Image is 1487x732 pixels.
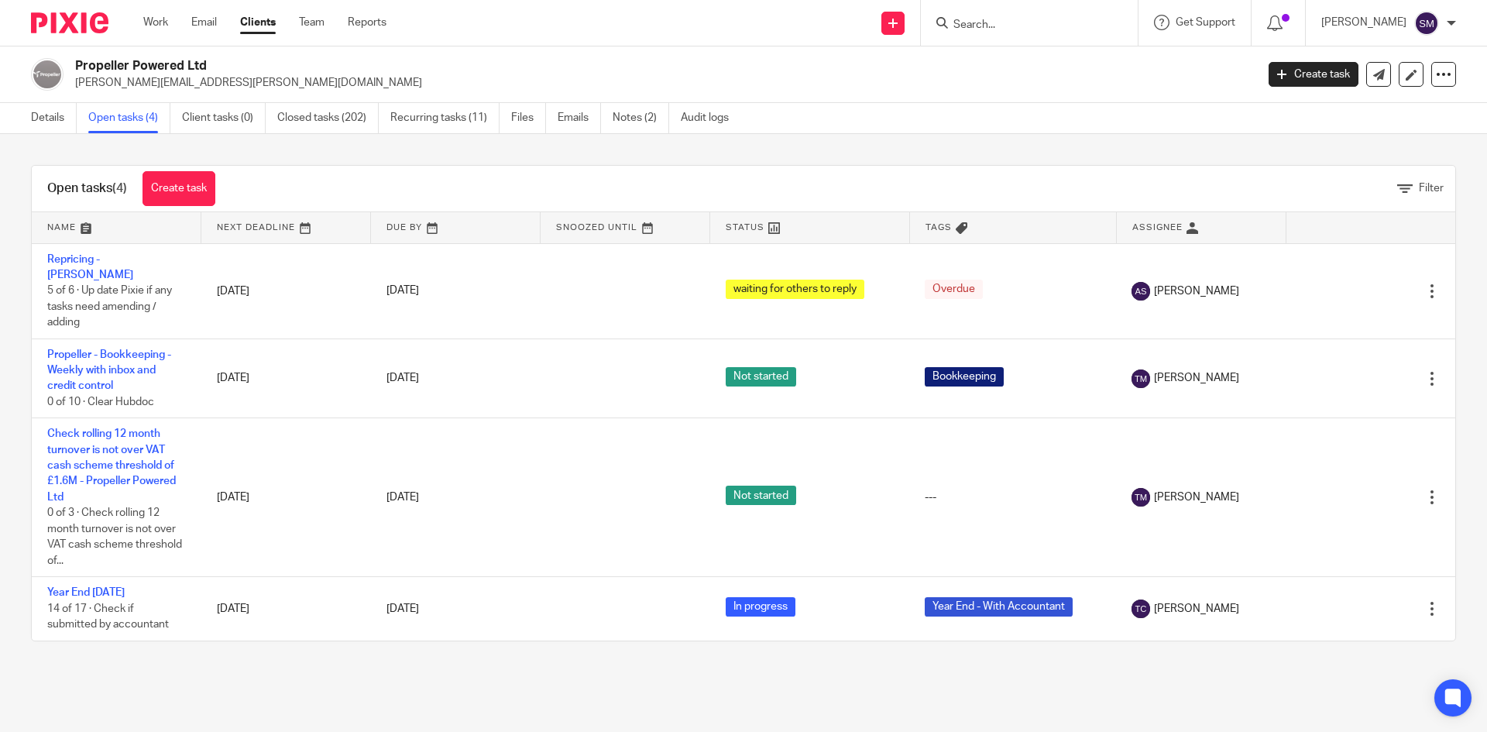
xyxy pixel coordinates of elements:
img: logo.png [31,58,64,91]
span: Get Support [1176,17,1235,28]
a: Year End [DATE] [47,587,125,598]
a: Check rolling 12 month turnover is not over VAT cash scheme threshold of £1.6M - Propeller Powere... [47,428,176,502]
a: Clients [240,15,276,30]
span: [PERSON_NAME] [1154,284,1239,299]
span: Not started [726,486,796,505]
img: svg%3E [1132,488,1150,507]
a: Closed tasks (202) [277,103,379,133]
a: Notes (2) [613,103,669,133]
span: In progress [726,597,795,617]
img: svg%3E [1132,282,1150,301]
span: Filter [1419,183,1444,194]
a: Emails [558,103,601,133]
a: Create task [1269,62,1358,87]
span: waiting for others to reply [726,280,864,299]
img: Pixie [31,12,108,33]
span: 5 of 6 · Up date Pixie if any tasks need amending / adding [47,285,172,328]
span: [PERSON_NAME] [1154,370,1239,386]
span: [DATE] [386,603,419,614]
h2: Propeller Powered Ltd [75,58,1011,74]
a: Team [299,15,325,30]
a: Files [511,103,546,133]
a: Create task [143,171,215,206]
a: Propeller - Bookkeeping - Weekly with inbox and credit control [47,349,171,392]
a: Audit logs [681,103,740,133]
span: Bookkeeping [925,367,1004,387]
a: Details [31,103,77,133]
img: svg%3E [1414,11,1439,36]
span: [DATE] [386,373,419,384]
div: --- [925,490,1101,505]
a: Email [191,15,217,30]
img: svg%3E [1132,600,1150,618]
p: [PERSON_NAME][EMAIL_ADDRESS][PERSON_NAME][DOMAIN_NAME] [75,75,1245,91]
p: [PERSON_NAME] [1321,15,1406,30]
span: [PERSON_NAME] [1154,490,1239,505]
span: 0 of 10 · Clear Hubdoc [47,397,154,407]
span: 14 of 17 · Check if submitted by accountant [47,603,169,631]
a: Open tasks (4) [88,103,170,133]
input: Search [952,19,1091,33]
td: [DATE] [201,339,371,418]
span: Not started [726,367,796,387]
span: (4) [112,182,127,194]
span: Status [726,223,764,232]
span: [DATE] [386,492,419,503]
span: Snoozed Until [556,223,637,232]
a: Reports [348,15,386,30]
span: [PERSON_NAME] [1154,601,1239,617]
td: [DATE] [201,243,371,339]
span: [DATE] [386,286,419,297]
span: Tags [926,223,952,232]
span: 0 of 3 · Check rolling 12 month turnover is not over VAT cash scheme threshold of... [47,507,182,566]
h1: Open tasks [47,180,127,197]
a: Work [143,15,168,30]
td: [DATE] [201,418,371,577]
img: svg%3E [1132,369,1150,388]
a: Client tasks (0) [182,103,266,133]
td: [DATE] [201,577,371,641]
a: Repricing - [PERSON_NAME] [47,254,133,280]
span: Year End - With Accountant [925,597,1073,617]
span: Overdue [925,280,983,299]
a: Recurring tasks (11) [390,103,500,133]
